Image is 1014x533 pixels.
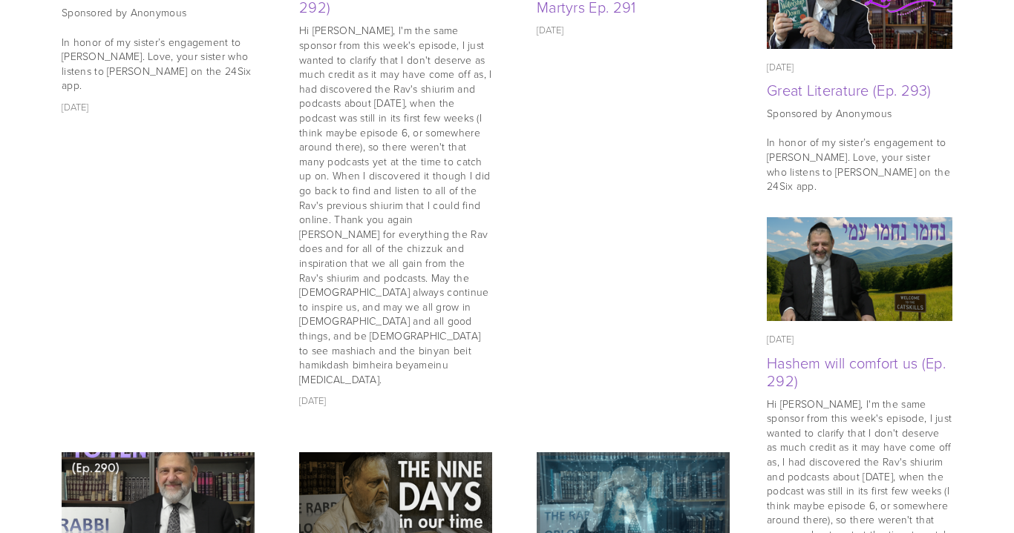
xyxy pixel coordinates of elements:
img: Hashem will comfort us (Ep. 292) [767,217,953,322]
time: [DATE] [767,332,794,345]
time: [DATE] [299,394,327,407]
a: Hashem will comfort us (Ep. 292) [767,217,952,322]
p: Sponsored by Anonymous In honor of my sister’s engagement to [PERSON_NAME]. Love, your sister who... [767,106,952,193]
time: [DATE] [537,23,564,36]
time: [DATE] [767,60,794,73]
p: Sponsored by Anonymous In honor of my sister’s engagement to [PERSON_NAME]. Love, your sister who... [62,5,255,93]
time: [DATE] [62,100,89,113]
p: Hi [PERSON_NAME], I'm the same sponsor from this week's episode, I just wanted to clarify that I ... [299,23,492,386]
a: Hashem will comfort us (Ep. 292) [767,352,946,391]
a: Great Literature (Ep. 293) [767,79,932,100]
